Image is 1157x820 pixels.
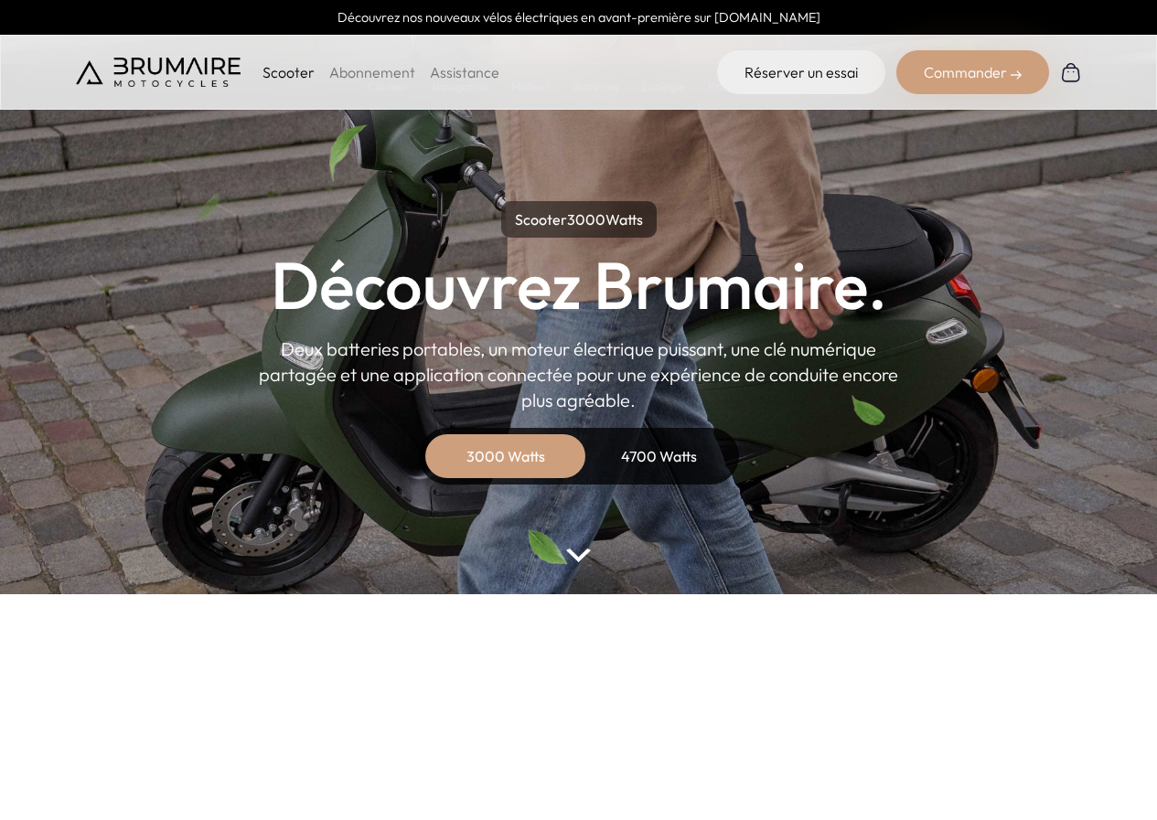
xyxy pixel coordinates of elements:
[329,63,415,81] a: Abonnement
[566,548,590,562] img: arrow-bottom.png
[271,252,887,318] h1: Découvrez Brumaire.
[259,336,899,413] p: Deux batteries portables, un moteur électrique puissant, une clé numérique partagée et une applic...
[717,50,885,94] a: Réserver un essai
[896,50,1049,94] div: Commander
[1060,61,1082,83] img: Panier
[1011,69,1022,80] img: right-arrow-2.png
[433,434,579,478] div: 3000 Watts
[501,201,657,238] p: Scooter Watts
[76,58,241,87] img: Brumaire Motocycles
[586,434,733,478] div: 4700 Watts
[262,61,315,83] p: Scooter
[430,63,499,81] a: Assistance
[567,210,605,229] span: 3000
